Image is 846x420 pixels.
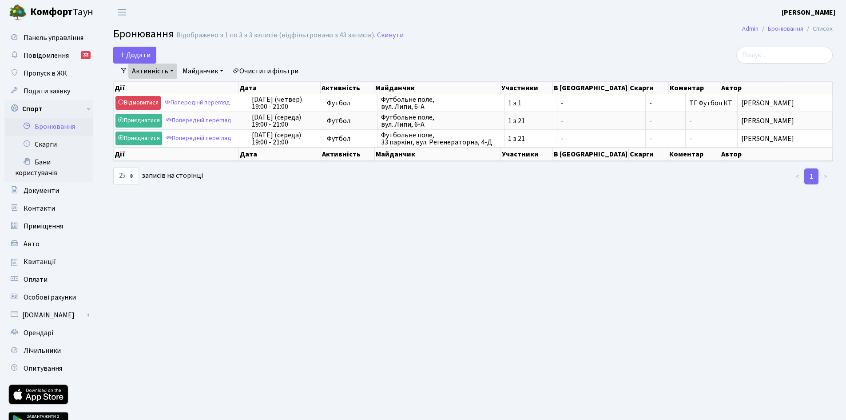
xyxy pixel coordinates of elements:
a: Бани користувачів [4,153,93,182]
a: Пропуск в ЖК [4,64,93,82]
th: В [GEOGRAPHIC_DATA] [553,82,629,94]
a: Попередній перегляд [162,96,232,110]
th: Скарги [629,82,669,94]
span: - [689,134,692,144]
a: Опитування [4,360,93,377]
span: Подати заявку [24,86,70,96]
a: Лічильники [4,342,93,360]
a: Авто [4,235,93,253]
span: - [561,117,642,124]
span: 1 з 21 [508,117,553,124]
span: Лічильники [24,346,61,356]
th: Коментар [669,82,721,94]
th: Участники [500,82,553,94]
a: Повідомлення33 [4,47,93,64]
a: Активність [128,64,177,79]
a: Оплати [4,271,93,288]
span: - [649,117,682,124]
th: Дата [239,148,321,161]
span: [DATE] (середа) 19:00 - 21:00 [252,132,319,146]
input: Пошук... [736,47,833,64]
th: Майданчик [374,82,500,94]
span: [DATE] (середа) 19:00 - 21:00 [252,114,319,128]
a: Скарги [4,136,93,153]
span: Панель управління [24,33,83,43]
a: 1 [804,168,818,184]
span: Оплати [24,275,48,284]
a: Приєднатися [115,114,162,128]
a: [DOMAIN_NAME] [4,306,93,324]
a: Панель управління [4,29,93,47]
span: 1 з 1 [508,100,553,107]
span: - [649,100,682,107]
span: Документи [24,186,59,196]
span: Бронювання [113,26,174,42]
span: Футбольне поле, 33 паркінг, вул. Регенераторна, 4-Д [381,132,500,146]
span: - [561,135,642,142]
span: Таун [30,5,93,20]
span: Опитування [24,364,62,373]
span: Футбол [327,117,373,124]
th: Участники [501,148,553,161]
button: Додати [113,47,156,64]
a: Бронювання [768,24,803,33]
div: Відображено з 1 по 3 з 3 записів (відфільтровано з 43 записів). [176,31,375,40]
li: Список [803,24,833,34]
nav: breadcrumb [729,20,846,38]
a: Бронювання [4,118,93,136]
a: [PERSON_NAME] [782,7,835,18]
select: записів на сторінці [113,168,139,184]
a: Спорт [4,100,93,118]
a: Документи [4,182,93,200]
a: Орендарі [4,324,93,342]
th: В [GEOGRAPHIC_DATA] [553,148,629,161]
span: Пропуск в ЖК [24,68,67,78]
th: Активність [321,148,374,161]
span: 1 з 21 [508,135,553,142]
span: Контакти [24,204,55,213]
a: Контакти [4,200,93,217]
span: [DATE] (четвер) 19:00 - 21:00 [252,96,319,110]
span: - [689,116,692,126]
b: [PERSON_NAME] [782,8,835,17]
span: - [649,135,682,142]
span: Футбольне поле, вул. Липи, 6-А [381,96,500,110]
span: [PERSON_NAME] [741,135,829,142]
span: Авто [24,239,40,249]
a: Очистити фільтри [229,64,302,79]
a: Приміщення [4,217,93,235]
a: Майданчик [179,64,227,79]
span: Орендарі [24,328,53,338]
a: Подати заявку [4,82,93,100]
span: [PERSON_NAME] [741,100,829,107]
span: Приміщення [24,221,63,231]
div: 33 [81,51,91,59]
th: Дії [114,148,239,161]
th: Автор [720,82,833,94]
span: Футбол [327,135,373,142]
th: Майданчик [375,148,501,161]
img: logo.png [9,4,27,21]
a: Попередній перегляд [163,132,234,145]
span: Повідомлення [24,51,69,60]
a: Приєднатися [115,132,162,145]
span: Квитанції [24,257,56,267]
th: Скарги [629,148,668,161]
b: Комфорт [30,5,73,19]
a: Скинути [377,31,404,40]
th: Активність [321,82,374,94]
span: Футбольне поле, вул. Липи, 6-А [381,114,500,128]
a: Особові рахунки [4,288,93,306]
a: Відмовитися [115,96,161,110]
span: Футбол [327,100,373,107]
span: Особові рахунки [24,292,76,302]
button: Переключити навігацію [111,5,133,20]
th: Коментар [668,148,720,161]
span: ТГ Футбол КТ [689,98,732,108]
a: Квитанції [4,253,93,271]
th: Дата [238,82,321,94]
th: Автор [720,148,833,161]
span: - [561,100,642,107]
label: записів на сторінці [113,168,203,184]
span: [PERSON_NAME] [741,117,829,124]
